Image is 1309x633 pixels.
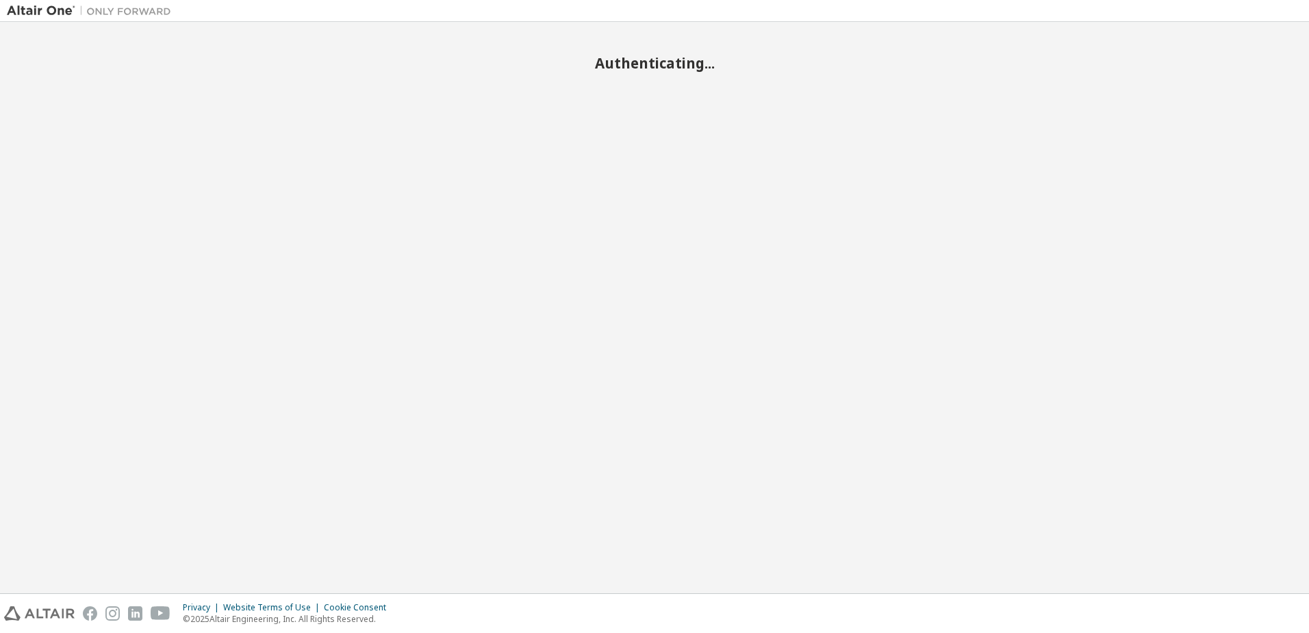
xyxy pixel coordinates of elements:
[223,602,324,613] div: Website Terms of Use
[151,606,170,621] img: youtube.svg
[324,602,394,613] div: Cookie Consent
[128,606,142,621] img: linkedin.svg
[83,606,97,621] img: facebook.svg
[105,606,120,621] img: instagram.svg
[7,4,178,18] img: Altair One
[7,54,1302,72] h2: Authenticating...
[4,606,75,621] img: altair_logo.svg
[183,602,223,613] div: Privacy
[183,613,394,625] p: © 2025 Altair Engineering, Inc. All Rights Reserved.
